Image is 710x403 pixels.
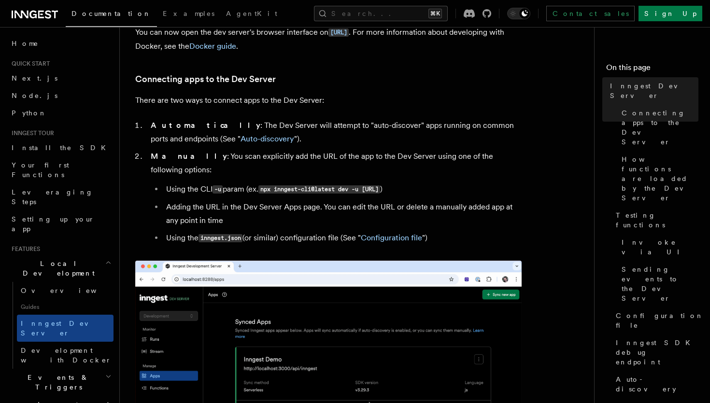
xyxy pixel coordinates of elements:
a: Inngest SDK debug endpoint [612,334,698,371]
a: Configuration file [361,233,422,242]
button: Events & Triggers [8,369,114,396]
span: Events & Triggers [8,373,105,392]
span: Features [8,245,40,253]
span: Examples [163,10,214,17]
span: Home [12,39,39,48]
a: Examples [157,3,220,26]
a: Auto-discovery [612,371,698,398]
span: Inngest Dev Server [610,81,698,100]
a: Auto-discovery [241,134,294,143]
a: Setting up your app [8,210,114,237]
li: Using the (or similar) configuration file (See " ") [163,231,522,245]
li: Adding the URL in the Dev Server Apps page. You can edit the URL or delete a manually added app a... [163,200,522,227]
span: Next.js [12,74,57,82]
code: inngest.json [199,234,242,242]
a: Connecting apps to the Dev Server [618,104,698,151]
span: Connecting apps to the Dev Server [622,108,698,147]
span: AgentKit [226,10,277,17]
span: Documentation [71,10,151,17]
li: Using the CLI param (ex. ) [163,182,522,196]
span: Development with Docker [21,347,112,364]
div: Local Development [8,282,114,369]
a: Node.js [8,87,114,104]
span: Configuration file [616,311,704,330]
a: Overview [17,282,114,299]
a: Leveraging Steps [8,183,114,210]
a: Docker guide [189,42,236,51]
a: How functions are loaded by the Dev Server [618,151,698,207]
p: There are two ways to connect apps to the Dev Server: [135,94,522,107]
code: -u [213,185,223,194]
a: Documentation [66,3,157,27]
span: Guides [17,299,114,315]
span: Local Development [8,259,105,278]
li: : You scan explicitly add the URL of the app to the Dev Server using one of the following options: [148,150,522,245]
span: Leveraging Steps [12,188,93,206]
span: Quick start [8,60,50,68]
a: Home [8,35,114,52]
span: Node.js [12,92,57,99]
a: Sending events to the Dev Server [618,261,698,307]
span: Inngest Dev Server [21,320,103,337]
a: Inngest Dev Server [606,77,698,104]
span: Inngest tour [8,129,54,137]
a: Next.js [8,69,114,87]
a: Your first Functions [8,156,114,183]
a: Invoke via UI [618,234,698,261]
strong: Manually [151,152,227,161]
span: Auto-discovery [616,375,698,394]
span: Sending events to the Dev Server [622,264,698,303]
span: Install the SDK [12,144,112,152]
a: AgentKit [220,3,283,26]
span: Setting up your app [12,215,95,233]
a: Configuration file [612,307,698,334]
span: Inngest SDK debug endpoint [616,338,698,367]
a: Contact sales [546,6,635,21]
kbd: ⌘K [428,9,442,18]
span: Testing functions [616,210,698,230]
span: How functions are loaded by the Dev Server [622,154,698,203]
code: npx inngest-cli@latest dev -u [URL] [258,185,380,194]
a: Development with Docker [17,342,114,369]
span: Overview [21,287,120,294]
a: Sign Up [639,6,702,21]
a: Connecting apps to the Dev Server [135,72,276,86]
span: Your first Functions [12,161,69,179]
h4: On this page [606,62,698,77]
a: Testing functions [612,207,698,234]
button: Toggle dark mode [507,8,530,19]
li: : The Dev Server will attempt to "auto-discover" apps running on common ports and endpoints (See ... [148,119,522,146]
a: Python [8,104,114,122]
button: Local Development [8,255,114,282]
button: Search...⌘K [314,6,448,21]
span: Invoke via UI [622,237,698,257]
a: Inngest Dev Server [17,315,114,342]
a: Install the SDK [8,139,114,156]
a: [URL] [328,28,349,37]
strong: Automatically [151,121,260,130]
p: You can now open the dev server's browser interface on . For more information about developing wi... [135,26,522,53]
span: Python [12,109,47,117]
